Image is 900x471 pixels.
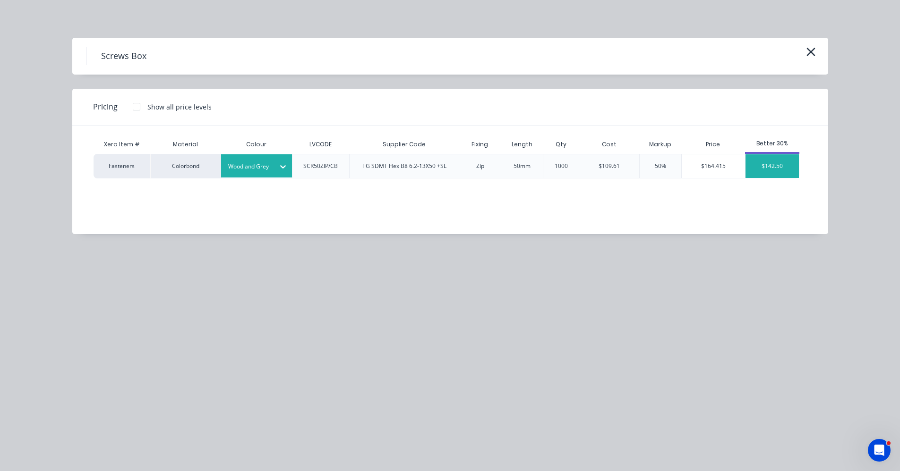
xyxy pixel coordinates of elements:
div: Supplier Code [375,133,433,156]
div: $164.415 [682,154,745,178]
div: 1000 [555,162,568,170]
div: Markup [639,135,681,154]
div: Price [681,135,745,154]
div: Fixing [464,133,496,156]
div: 50mm [514,162,531,170]
span: Pricing [93,101,118,112]
div: SCR50ZIP/CB [303,162,338,170]
div: LVCODE [302,133,339,156]
div: TG SDMT Hex B8 6.2-13X50 +SL [362,162,446,170]
iframe: Intercom live chat [868,439,891,462]
div: Xero Item # [94,135,150,154]
div: Better 30% [745,139,799,148]
div: Length [504,133,540,156]
div: $142.50 [746,154,799,178]
div: Fasteners [94,154,150,178]
div: Material [150,135,221,154]
div: $109.61 [599,162,620,170]
div: Qty [548,133,574,156]
h4: Screws Box [86,47,161,65]
div: Cost [579,135,639,154]
div: Colour [221,135,292,154]
div: 50% [655,162,666,170]
div: Colorbond [150,154,221,178]
div: Show all price levels [147,102,212,112]
div: Zip [476,162,484,170]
